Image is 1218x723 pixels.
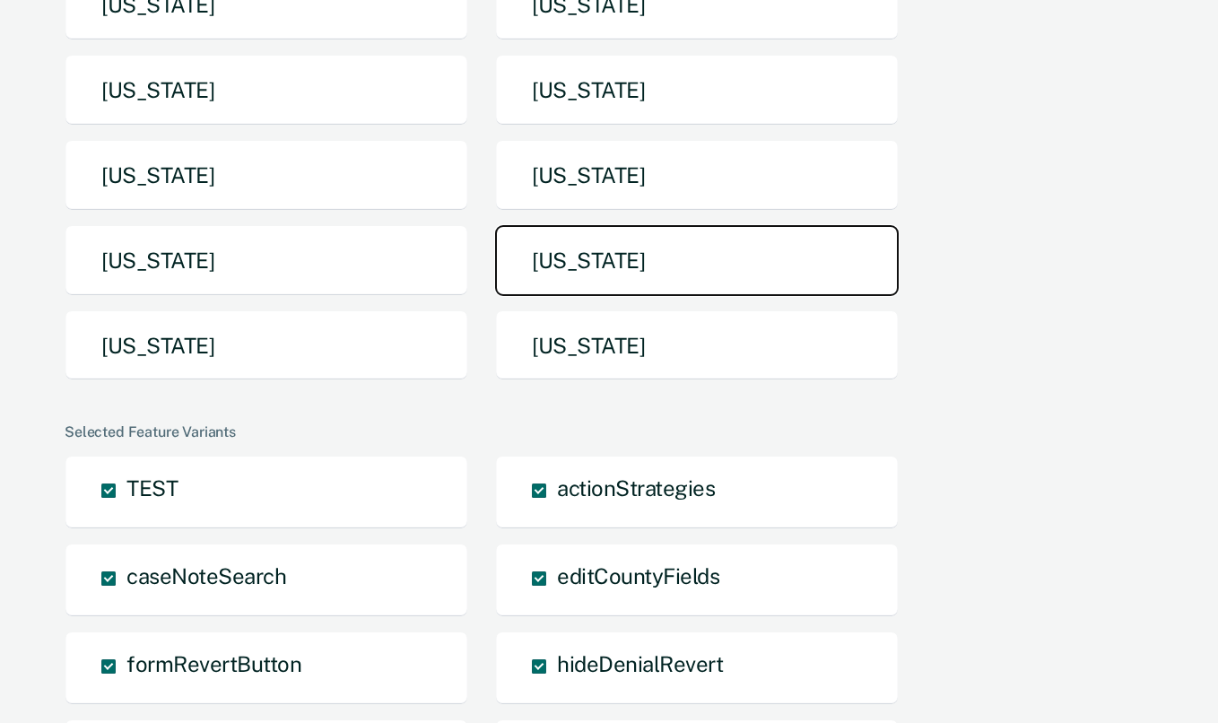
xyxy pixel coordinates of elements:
[126,563,286,588] span: caseNoteSearch
[495,55,899,126] button: [US_STATE]
[126,651,301,676] span: formRevertButton
[65,225,468,296] button: [US_STATE]
[495,140,899,211] button: [US_STATE]
[65,310,468,381] button: [US_STATE]
[557,475,715,501] span: actionStrategies
[495,225,899,296] button: [US_STATE]
[65,423,1146,440] div: Selected Feature Variants
[65,55,468,126] button: [US_STATE]
[557,651,723,676] span: hideDenialRevert
[557,563,719,588] span: editCountyFields
[126,475,178,501] span: TEST
[495,310,899,381] button: [US_STATE]
[65,140,468,211] button: [US_STATE]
